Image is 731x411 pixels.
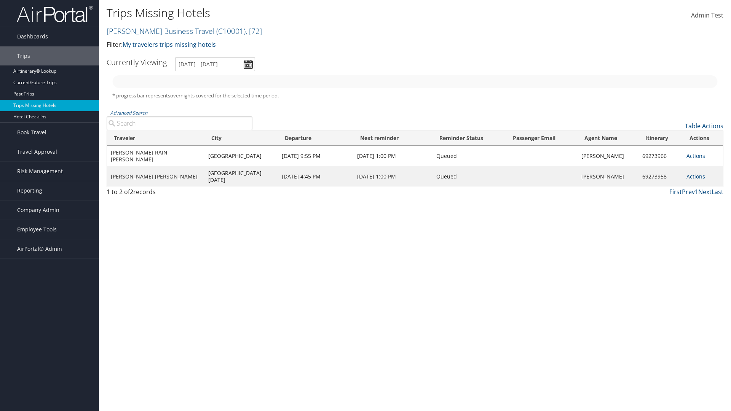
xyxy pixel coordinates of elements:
[107,57,167,67] h3: Currently Viewing
[712,188,723,196] a: Last
[216,26,246,36] span: ( C10001 )
[686,152,705,159] a: Actions
[107,26,262,36] a: [PERSON_NAME] Business Travel
[638,166,683,187] td: 69273958
[353,131,433,146] th: Next reminder
[17,27,48,46] span: Dashboards
[17,220,57,239] span: Employee Tools
[107,166,204,187] td: [PERSON_NAME] [PERSON_NAME]
[110,110,147,116] a: Advanced Search
[433,131,506,146] th: Reminder Status
[175,57,255,71] input: [DATE] - [DATE]
[638,146,683,166] td: 69273966
[204,131,278,146] th: City: activate to sort column ascending
[107,5,518,21] h1: Trips Missing Hotels
[683,131,723,146] th: Actions
[107,40,518,50] p: Filter:
[17,201,59,220] span: Company Admin
[278,166,353,187] td: [DATE] 4:45 PM
[353,166,433,187] td: [DATE] 1:00 PM
[691,4,723,27] a: Admin Test
[107,146,204,166] td: [PERSON_NAME] RAIN [PERSON_NAME]
[17,162,63,181] span: Risk Management
[107,116,252,130] input: Advanced Search
[17,181,42,200] span: Reporting
[433,166,506,187] td: Queued
[638,131,683,146] th: Itinerary
[695,188,698,196] a: 1
[685,122,723,130] a: Table Actions
[107,187,252,200] div: 1 to 2 of records
[433,146,506,166] td: Queued
[112,92,718,99] h5: * progress bar represents overnights covered for the selected time period.
[578,146,638,166] td: [PERSON_NAME]
[682,188,695,196] a: Prev
[204,146,278,166] td: [GEOGRAPHIC_DATA]
[130,188,133,196] span: 2
[669,188,682,196] a: First
[691,11,723,19] span: Admin Test
[578,166,638,187] td: [PERSON_NAME]
[123,40,216,49] a: My travelers trips missing hotels
[698,188,712,196] a: Next
[17,239,62,258] span: AirPortal® Admin
[204,166,278,187] td: [GEOGRAPHIC_DATA][DATE]
[17,142,57,161] span: Travel Approval
[17,5,93,23] img: airportal-logo.png
[578,131,638,146] th: Agent Name
[246,26,262,36] span: , [ 72 ]
[107,131,204,146] th: Traveler: activate to sort column ascending
[17,46,30,65] span: Trips
[17,123,46,142] span: Book Travel
[278,146,353,166] td: [DATE] 9:55 PM
[278,131,353,146] th: Departure: activate to sort column ascending
[506,131,578,146] th: Passenger Email: activate to sort column ascending
[353,146,433,166] td: [DATE] 1:00 PM
[686,173,705,180] a: Actions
